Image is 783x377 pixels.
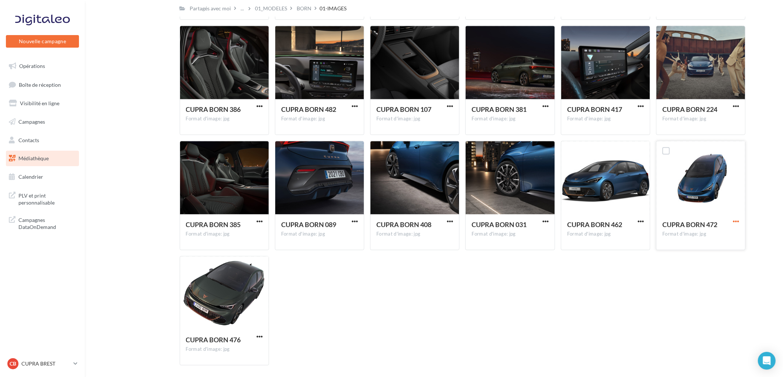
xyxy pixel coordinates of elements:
a: Calendrier [4,169,80,185]
a: Campagnes [4,114,80,130]
div: Format d'image: jpg [376,231,453,237]
span: CB [10,360,16,367]
div: Partagés avec moi [190,5,231,12]
div: Format d'image: jpg [186,116,263,122]
span: CUPRA BORN 408 [376,220,431,229]
div: 01_MODELES [255,5,287,12]
div: Format d'image: jpg [186,346,263,353]
span: Campagnes [18,119,45,125]
span: Contacts [18,137,39,143]
span: Campagnes DataOnDemand [18,215,76,231]
div: 01-IMAGES [320,5,347,12]
a: PLV et print personnalisable [4,188,80,209]
span: CUPRA BORN 381 [472,105,527,113]
div: Open Intercom Messenger [758,352,776,370]
span: CUPRA BORN 224 [662,105,717,113]
a: Campagnes DataOnDemand [4,212,80,234]
span: CUPRA BORN 476 [186,336,241,344]
button: Nouvelle campagne [6,35,79,48]
div: BORN [297,5,312,12]
a: Opérations [4,58,80,74]
div: ... [239,3,246,14]
span: CUPRA BORN 089 [281,220,336,229]
a: Médiathèque [4,151,80,166]
div: Format d'image: jpg [472,116,548,122]
span: CUPRA BORN 462 [567,220,622,229]
a: Boîte de réception [4,77,80,93]
a: Visibilité en ligne [4,96,80,111]
span: CUPRA BORN 386 [186,105,241,113]
span: Opérations [19,63,45,69]
span: PLV et print personnalisable [18,191,76,206]
div: Format d'image: jpg [567,116,644,122]
div: Format d'image: jpg [662,116,739,122]
div: Format d'image: jpg [376,116,453,122]
span: CUPRA BORN 107 [376,105,431,113]
div: Format d'image: jpg [281,231,358,237]
a: Contacts [4,133,80,148]
span: Calendrier [18,174,43,180]
div: Format d'image: jpg [281,116,358,122]
span: CUPRA BORN 482 [281,105,336,113]
span: CUPRA BORN 385 [186,220,241,229]
p: CUPRA BREST [21,360,70,367]
span: Boîte de réception [19,81,61,88]
div: Format d'image: jpg [472,231,548,237]
span: CUPRA BORN 417 [567,105,622,113]
span: CUPRA BORN 031 [472,220,527,229]
a: CB CUPRA BREST [6,357,79,371]
span: Visibilité en ligne [20,100,59,106]
span: CUPRA BORN 472 [662,220,717,229]
div: Format d'image: jpg [567,231,644,237]
div: Format d'image: jpg [186,231,263,237]
div: Format d'image: jpg [662,231,739,237]
span: Médiathèque [18,155,49,161]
